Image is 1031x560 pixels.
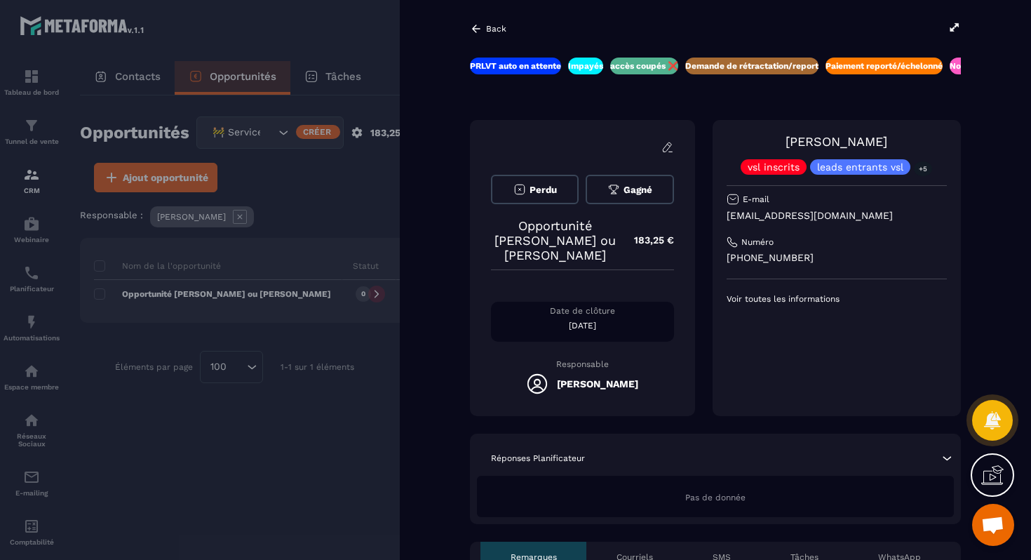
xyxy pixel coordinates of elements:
[491,359,674,369] p: Responsable
[727,209,947,222] p: [EMAIL_ADDRESS][DOMAIN_NAME]
[568,60,603,72] p: Impayés
[685,60,818,72] p: Demande de rétractation/report
[620,227,674,254] p: 183,25 €
[741,236,774,248] p: Numéro
[972,504,1014,546] a: Ouvrir le chat
[491,175,579,204] button: Perdu
[557,378,638,389] h5: [PERSON_NAME]
[817,162,903,172] p: leads entrants vsl
[491,305,674,316] p: Date de clôture
[610,60,678,72] p: accès coupés ❌
[950,60,990,72] p: Nouveaux
[727,293,947,305] p: Voir toutes les informations
[624,185,652,195] span: Gagné
[748,162,800,172] p: vsl inscrits
[826,60,943,72] p: Paiement reporté/échelonné
[586,175,673,204] button: Gagné
[486,24,506,34] p: Back
[914,161,932,176] p: +5
[685,493,746,502] span: Pas de donnée
[727,251,947,265] p: [PHONE_NUMBER]
[530,185,557,195] span: Perdu
[491,320,674,331] p: [DATE]
[491,218,620,262] p: Opportunité [PERSON_NAME] ou [PERSON_NAME]
[743,194,769,205] p: E-mail
[470,60,561,72] p: PRLVT auto en attente
[491,453,585,464] p: Réponses Planificateur
[786,134,887,149] a: [PERSON_NAME]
